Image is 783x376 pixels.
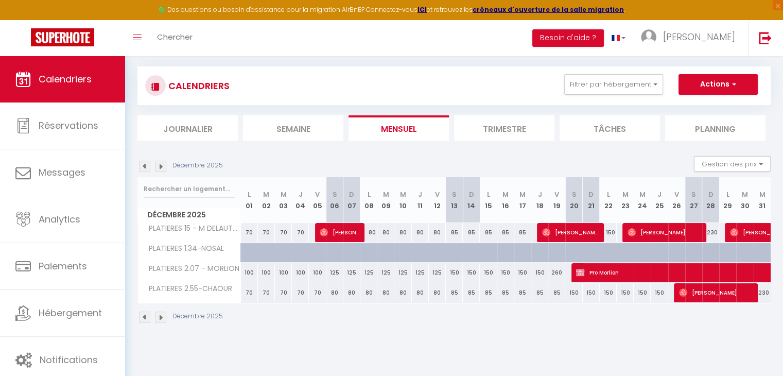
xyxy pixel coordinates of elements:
div: 80 [377,283,394,302]
div: 80 [360,283,377,302]
div: 85 [514,223,531,242]
div: 85 [548,283,565,302]
div: 80 [343,283,360,302]
abbr: L [368,190,371,199]
th: 04 [292,177,309,223]
span: Messages [39,166,85,179]
div: 150 [497,263,514,282]
abbr: J [538,190,542,199]
th: 09 [377,177,394,223]
div: 80 [394,283,411,302]
th: 06 [326,177,343,223]
div: 125 [429,263,446,282]
th: 10 [394,177,411,223]
div: 150 [463,263,480,282]
img: logout [759,31,772,44]
th: 21 [583,177,600,223]
div: 85 [497,283,514,302]
abbr: V [435,190,440,199]
div: 70 [241,223,258,242]
div: 85 [480,223,497,242]
span: [PERSON_NAME] [542,223,599,242]
div: 70 [292,283,309,302]
span: Analytics [39,213,80,226]
span: Hébergement [39,306,102,319]
span: Calendriers [39,73,92,86]
abbr: M [263,190,269,199]
abbr: J [657,190,662,199]
abbr: M [519,190,526,199]
div: 70 [292,223,309,242]
div: 80 [326,283,343,302]
div: 260 [548,263,565,282]
abbr: J [418,190,422,199]
button: Filtrer par hébergement [564,74,663,95]
div: 85 [514,283,531,302]
abbr: D [469,190,474,199]
div: 150 [583,283,600,302]
abbr: L [606,190,610,199]
div: 70 [309,283,326,302]
div: 85 [497,223,514,242]
div: 80 [412,223,429,242]
div: 100 [292,263,309,282]
th: 19 [548,177,565,223]
th: 30 [736,177,753,223]
div: 150 [600,223,617,242]
div: 125 [394,263,411,282]
abbr: M [383,190,389,199]
li: Semaine [243,115,343,141]
button: Besoin d'aide ? [532,29,604,47]
div: 125 [412,263,429,282]
span: [PERSON_NAME] [679,283,753,302]
div: 85 [480,283,497,302]
th: 11 [412,177,429,223]
th: 16 [497,177,514,223]
p: Décembre 2025 [172,161,223,170]
div: 150 [514,263,531,282]
div: 125 [343,263,360,282]
span: PLATIERES 2.55-CHAOUR [140,283,235,295]
abbr: M [742,190,748,199]
span: PLATIERES 2.07 - MORLION [140,263,242,275]
div: 150 [531,263,548,282]
th: 03 [275,177,292,223]
abbr: M [400,190,406,199]
strong: ICI [417,5,427,14]
th: 13 [446,177,463,223]
div: 100 [258,263,275,282]
abbr: V [554,190,559,199]
abbr: M [759,190,765,199]
div: 70 [241,283,258,302]
th: 01 [241,177,258,223]
th: 27 [685,177,702,223]
li: Planning [665,115,765,141]
div: 85 [531,283,548,302]
button: Gestion des prix [694,156,771,172]
div: 230 [702,223,719,242]
abbr: M [281,190,287,199]
th: 28 [702,177,719,223]
abbr: V [674,190,679,199]
span: [PERSON_NAME] [320,223,359,242]
div: 125 [326,263,343,282]
span: Chercher [157,31,193,42]
span: Décembre 2025 [138,208,240,223]
div: 150 [446,263,463,282]
th: 07 [343,177,360,223]
div: 150 [617,283,634,302]
div: 150 [565,283,582,302]
div: 125 [360,263,377,282]
abbr: M [639,190,646,199]
div: 150 [651,283,668,302]
div: 150 [600,283,617,302]
th: 20 [565,177,582,223]
span: Paiements [39,260,87,272]
h3: CALENDRIERS [166,74,230,97]
li: Trimestre [454,115,554,141]
a: ... [PERSON_NAME] [633,20,748,56]
abbr: D [708,190,714,199]
th: 24 [634,177,651,223]
span: Notifications [40,353,98,366]
abbr: D [588,190,594,199]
